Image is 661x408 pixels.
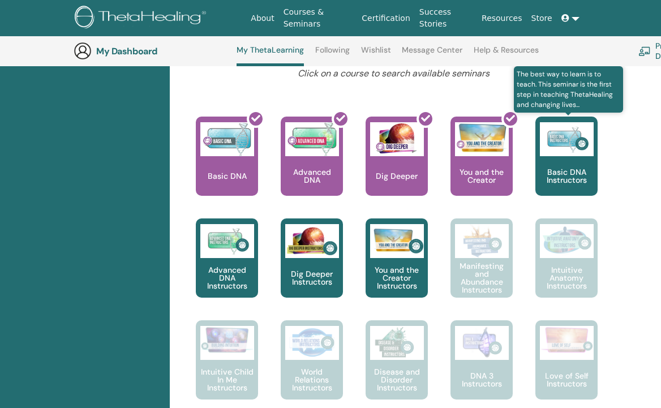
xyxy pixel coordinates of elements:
[281,117,343,218] a: Advanced DNA Advanced DNA
[540,224,594,258] img: Intuitive Anatomy Instructors
[455,122,509,153] img: You and the Creator
[200,122,254,156] img: Basic DNA
[514,66,623,113] span: The best way to learn is to teach. This seminar is the first step in teaching ThetaHealing and ch...
[370,224,424,258] img: You and the Creator Instructors
[196,266,258,290] p: Advanced DNA Instructors
[196,117,258,218] a: Basic DNA Basic DNA
[370,326,424,360] img: Disease and Disorder Instructors
[246,8,278,29] a: About
[285,224,339,258] img: Dig Deeper Instructors
[200,326,254,354] img: Intuitive Child In Me Instructors
[366,266,428,290] p: You and the Creator Instructors
[477,8,527,29] a: Resources
[535,117,598,218] a: The best way to learn is to teach. This seminar is the first step in teaching ThetaHealing and ch...
[366,117,428,218] a: Dig Deeper Dig Deeper
[450,117,513,218] a: You and the Creator You and the Creator
[540,326,594,354] img: Love of Self Instructors
[474,45,539,63] a: Help & Resources
[226,67,563,80] p: Click on a course to search available seminars
[237,45,304,66] a: My ThetaLearning
[75,6,210,31] img: logo.png
[281,368,343,392] p: World Relations Instructors
[540,122,594,156] img: Basic DNA Instructors
[455,224,509,258] img: Manifesting and Abundance Instructors
[535,372,598,388] p: Love of Self Instructors
[415,2,477,35] a: Success Stories
[370,122,424,156] img: Dig Deeper
[281,218,343,320] a: Dig Deeper Instructors Dig Deeper Instructors
[285,326,339,360] img: World Relations Instructors
[279,2,358,35] a: Courses & Seminars
[450,262,513,294] p: Manifesting and Abundance Instructors
[450,372,513,388] p: DNA 3 Instructors
[366,368,428,392] p: Disease and Disorder Instructors
[196,368,258,392] p: Intuitive Child In Me Instructors
[357,8,414,29] a: Certification
[535,266,598,290] p: Intuitive Anatomy Instructors
[455,326,509,360] img: DNA 3 Instructors
[450,168,513,184] p: You and the Creator
[74,42,92,60] img: generic-user-icon.jpg
[402,45,462,63] a: Message Center
[361,45,391,63] a: Wishlist
[315,45,350,63] a: Following
[527,8,557,29] a: Store
[200,224,254,258] img: Advanced DNA Instructors
[281,270,343,286] p: Dig Deeper Instructors
[535,218,598,320] a: Intuitive Anatomy Instructors Intuitive Anatomy Instructors
[281,168,343,184] p: Advanced DNA
[96,46,209,57] h3: My Dashboard
[366,218,428,320] a: You and the Creator Instructors You and the Creator Instructors
[371,172,422,180] p: Dig Deeper
[450,218,513,320] a: Manifesting and Abundance Instructors Manifesting and Abundance Instructors
[285,122,339,156] img: Advanced DNA
[196,218,258,320] a: Advanced DNA Instructors Advanced DNA Instructors
[535,168,598,184] p: Basic DNA Instructors
[638,46,651,55] img: chalkboard-teacher.svg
